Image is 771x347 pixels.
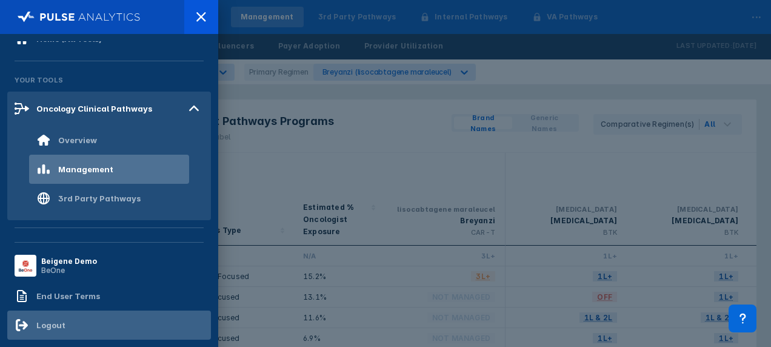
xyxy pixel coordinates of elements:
img: menu button [17,257,34,274]
div: Beigene Demo [41,257,97,266]
div: Logout [36,320,65,330]
a: End User Terms [7,281,211,311]
a: Management [7,155,211,184]
img: pulse-logo-full-white.svg [18,8,141,25]
div: Overview [58,135,97,145]
div: Management [58,164,113,174]
div: Your Tools [7,69,211,92]
div: Oncology Clinical Pathways [36,104,152,113]
div: BeOne [41,266,97,275]
a: Overview [7,126,211,155]
div: Contact Support [729,305,756,332]
div: 3rd Party Pathways [58,194,141,203]
a: 3rd Party Pathways [7,184,211,213]
div: End User Terms [36,291,100,301]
